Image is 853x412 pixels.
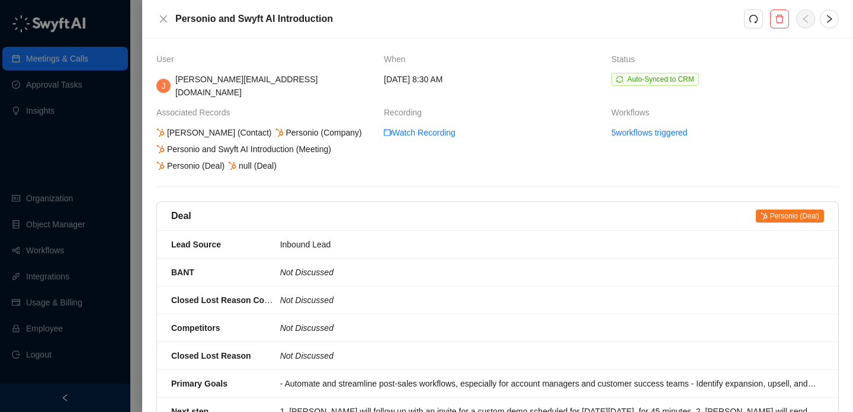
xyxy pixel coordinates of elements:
i: Not Discussed [280,268,333,277]
span: [PERSON_NAME][EMAIL_ADDRESS][DOMAIN_NAME] [175,75,318,97]
button: Close [156,12,171,26]
span: Personio (Deal) [756,210,824,223]
span: Recording [384,106,428,119]
span: Associated Records [156,106,236,119]
span: When [384,53,412,66]
iframe: Open customer support [815,373,847,405]
strong: Closed Lost Reason [171,351,251,360]
span: delete [775,14,784,24]
strong: Competitors [171,323,220,333]
div: Personio and Swyft AI Introduction (Meeting) [155,143,333,156]
span: [DATE] 8:30 AM [384,73,442,86]
span: Workflows [611,106,655,119]
span: J [162,79,166,92]
h5: Personio and Swyft AI Introduction [175,12,744,26]
strong: Lead Source [171,240,221,249]
span: sync [616,76,623,83]
h5: Deal [171,209,191,223]
span: video-camera [384,128,392,137]
a: Watch Recording [384,126,456,139]
div: Inbound Lead [280,238,817,251]
span: Status [611,53,641,66]
span: User [156,53,180,66]
i: Not Discussed [280,323,333,333]
a: Personio (Deal) [756,209,824,223]
span: right [825,14,834,24]
span: close [159,14,168,24]
div: null (Deal) [226,159,278,172]
strong: Primary Goals [171,379,227,388]
a: 5 workflows triggered [611,126,687,139]
strong: BANT [171,268,194,277]
span: redo [749,14,758,24]
div: - Automate and streamline post-sales workflows, especially for account managers and customer succ... [280,377,817,390]
div: Personio (Deal) [155,159,226,172]
div: [PERSON_NAME] (Contact) [155,126,274,139]
div: Personio (Company) [274,126,364,139]
i: Not Discussed [280,351,333,360]
span: Auto-Synced to CRM [627,75,694,83]
i: Not Discussed [280,295,333,305]
strong: Closed Lost Reason Context [171,295,284,305]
